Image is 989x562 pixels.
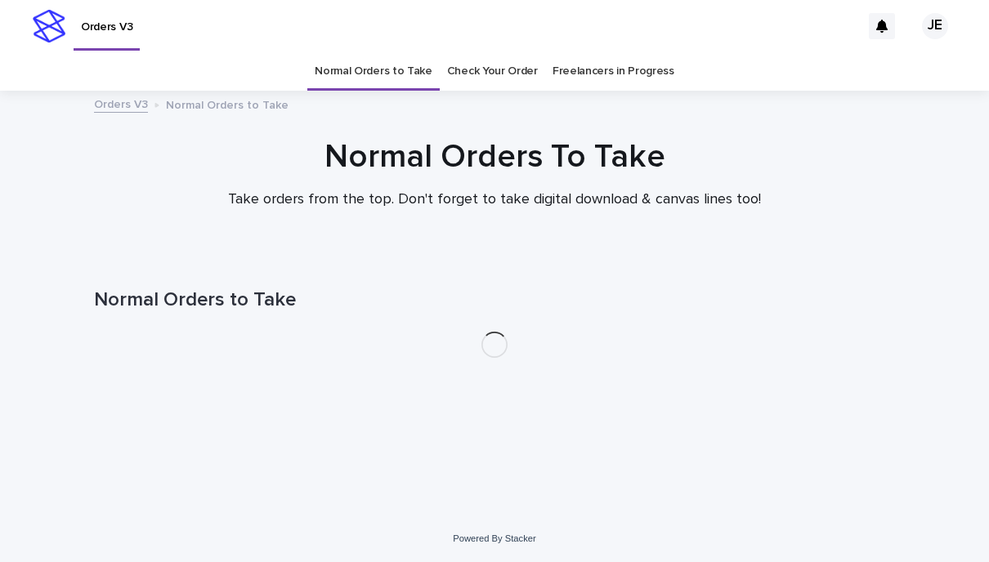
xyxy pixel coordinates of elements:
p: Take orders from the top. Don't forget to take digital download & canvas lines too! [168,191,821,209]
h1: Normal Orders To Take [94,137,895,176]
a: Orders V3 [94,94,148,113]
h1: Normal Orders to Take [94,288,895,312]
a: Check Your Order [447,52,538,91]
a: Freelancers in Progress [553,52,674,91]
img: stacker-logo-s-only.png [33,10,65,42]
a: Normal Orders to Take [315,52,432,91]
a: Powered By Stacker [453,533,535,543]
p: Normal Orders to Take [166,95,289,113]
div: JE [922,13,948,39]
